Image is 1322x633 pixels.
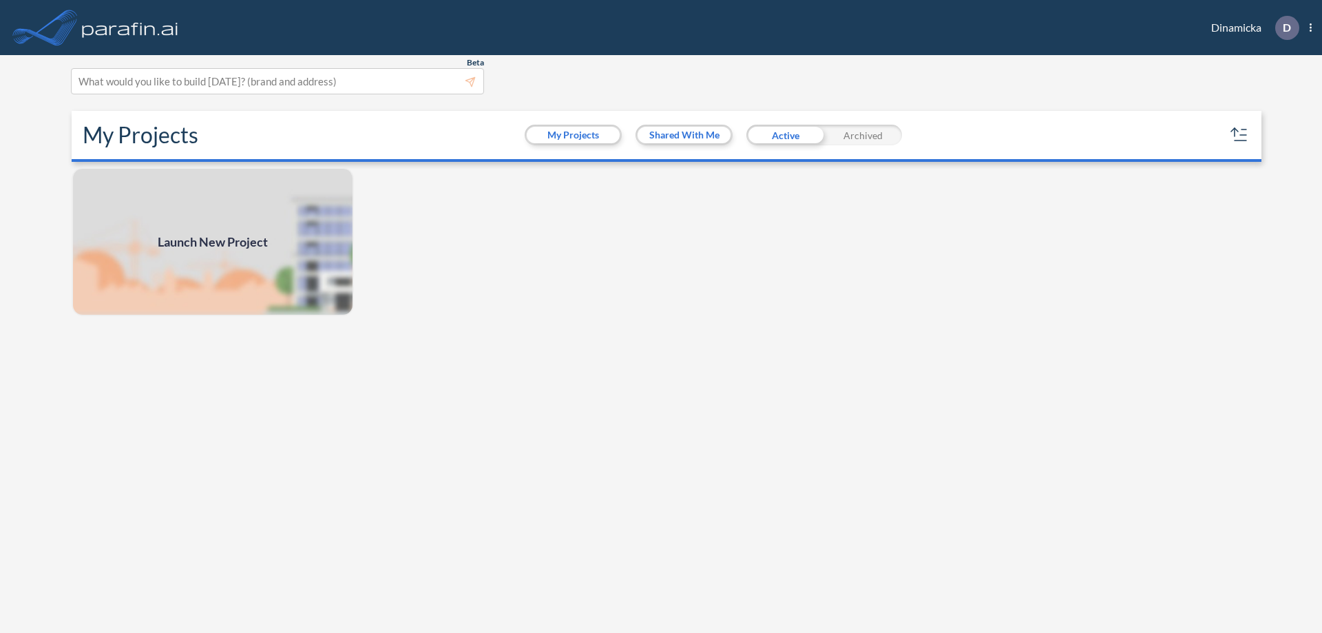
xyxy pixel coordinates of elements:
[72,167,354,316] a: Launch New Project
[72,167,354,316] img: add
[79,14,181,41] img: logo
[746,125,824,145] div: Active
[527,127,620,143] button: My Projects
[158,233,268,251] span: Launch New Project
[1283,21,1291,34] p: D
[1190,16,1312,40] div: Dinamicka
[1228,124,1250,146] button: sort
[638,127,731,143] button: Shared With Me
[83,122,198,148] h2: My Projects
[824,125,902,145] div: Archived
[467,57,484,68] span: Beta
